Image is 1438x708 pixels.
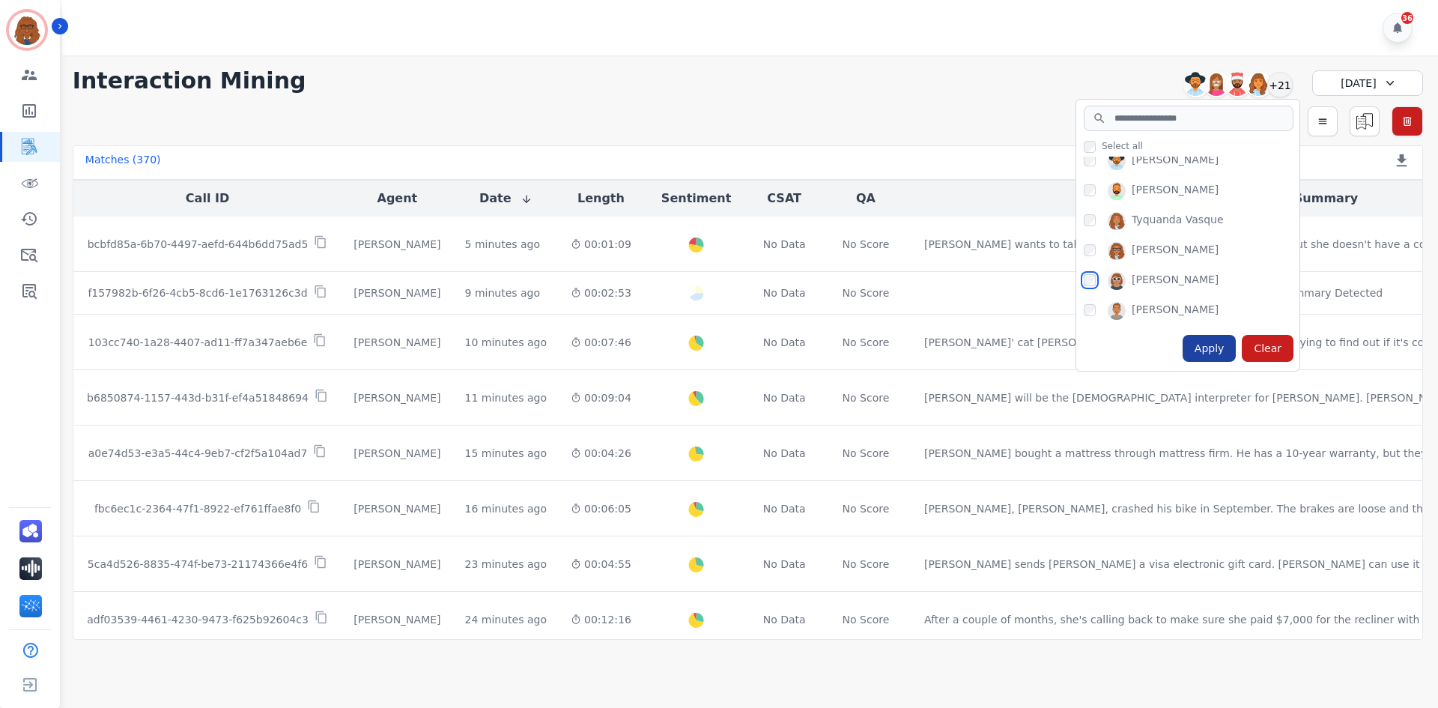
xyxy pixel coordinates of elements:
div: 24 minutes ago [465,612,547,627]
img: Bordered avatar [9,12,45,48]
div: No Data [761,335,807,350]
div: +21 [1267,72,1293,97]
button: Agent [377,190,418,208]
div: No Score [843,285,890,300]
div: 5 minutes ago [465,237,541,252]
div: No Score [843,390,890,405]
div: 00:06:05 [571,501,631,516]
p: f157982b-6f26-4cb5-8cd6-1e1763126c3d [88,285,307,300]
div: 00:01:09 [571,237,631,252]
div: 16 minutes ago [465,501,547,516]
h1: Interaction Mining [73,67,306,94]
div: 00:07:46 [571,335,631,350]
div: Matches ( 370 ) [85,152,161,173]
div: No Data [761,612,807,627]
div: [PERSON_NAME] [354,501,440,516]
div: Apply [1183,335,1237,362]
div: [PERSON_NAME] [354,237,440,252]
div: 00:02:53 [571,285,631,300]
div: 11 minutes ago [465,390,547,405]
div: [PERSON_NAME] [354,285,440,300]
div: No Score [843,612,890,627]
div: No Score [843,557,890,572]
div: [PERSON_NAME] [354,390,440,405]
button: Call ID [186,190,229,208]
button: Date [479,190,533,208]
div: [PERSON_NAME] [1132,182,1219,200]
div: Clear [1242,335,1293,362]
div: [PERSON_NAME] [354,557,440,572]
button: Call Summary [1265,190,1358,208]
div: No Data [761,501,807,516]
div: 15 minutes ago [465,446,547,461]
div: Tyquanda Vasque [1132,212,1224,230]
div: 00:12:16 [571,612,631,627]
div: [PERSON_NAME] [1132,152,1219,170]
p: adf03539-4461-4230-9473-f625b92604c3 [87,612,309,627]
button: CSAT [767,190,801,208]
div: [PERSON_NAME] [1132,302,1219,320]
p: 5ca4d526-8835-474f-be73-21174366e4f6 [88,557,308,572]
div: No Data [761,390,807,405]
div: 10 minutes ago [465,335,547,350]
p: 103cc740-1a28-4407-ad11-ff7a347aeb6e [88,335,308,350]
div: 00:04:55 [571,557,631,572]
div: 23 minutes ago [465,557,547,572]
p: a0e74d53-e3a5-44c4-9eb7-cf2f5a104ad7 [88,446,308,461]
div: No Score [843,237,890,252]
button: QA [856,190,876,208]
div: No Data [761,557,807,572]
div: 9 minutes ago [465,285,541,300]
div: 00:09:04 [571,390,631,405]
div: [PERSON_NAME] [1132,242,1219,260]
button: Sentiment [661,190,731,208]
p: fbc6ec1c-2364-47f1-8922-ef761ffae8f0 [94,501,301,516]
div: No Data [761,446,807,461]
p: bcbfd85a-6b70-4497-aefd-644b6dd75ad5 [88,237,309,252]
div: No Score [843,446,890,461]
span: Select all [1102,140,1143,152]
div: [DATE] [1312,70,1423,96]
div: No Data [761,285,807,300]
div: No Data [761,237,807,252]
div: No Score [843,335,890,350]
div: 00:04:26 [571,446,631,461]
div: 36 [1401,12,1413,24]
div: [PERSON_NAME] [354,446,440,461]
button: Length [577,190,625,208]
div: No Score [843,501,890,516]
div: [PERSON_NAME] [354,335,440,350]
p: b6850874-1157-443d-b31f-ef4a51848694 [87,390,309,405]
div: [PERSON_NAME] [354,612,440,627]
div: [PERSON_NAME] [1132,272,1219,290]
